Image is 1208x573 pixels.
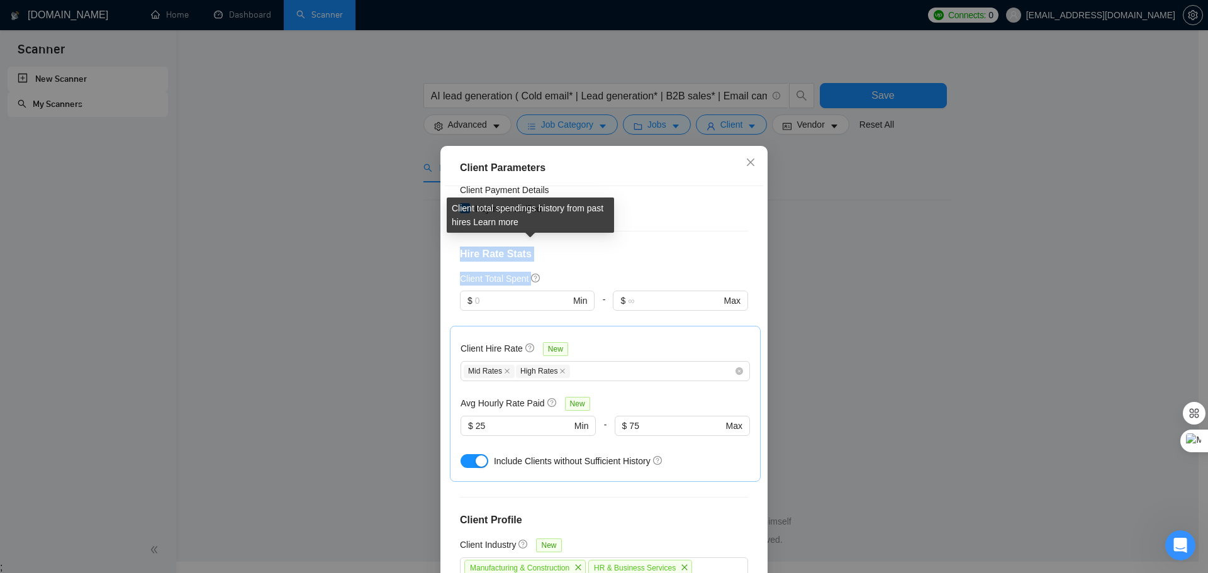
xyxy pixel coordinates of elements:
[536,538,561,552] span: New
[233,443,266,468] span: smiley reaction
[629,419,723,433] input: ∞
[475,294,571,308] input: 0
[473,217,518,227] a: Learn more
[464,365,515,378] span: Mid Rates
[240,443,258,468] span: 😃
[516,365,570,378] span: High Rates
[595,291,613,326] div: -
[1165,530,1195,560] iframe: Intercom live chat
[460,513,748,528] h4: Client Profile
[565,397,590,411] span: New
[468,419,473,433] span: $
[460,160,748,175] div: Client Parameters
[734,146,768,180] button: Close
[460,247,748,262] h4: Hire Rate Stats
[574,419,589,433] span: Min
[628,294,721,308] input: ∞
[200,443,233,468] span: neutral face reaction
[207,443,225,468] span: 😐
[531,273,541,283] span: question-circle
[543,342,568,356] span: New
[726,419,742,433] span: Max
[447,197,614,233] div: Client total spendings history from past hires
[746,157,756,167] span: close
[573,294,588,308] span: Min
[653,455,663,465] span: question-circle
[167,443,200,468] span: disappointed reaction
[461,342,523,355] h5: Client Hire Rate
[596,416,614,451] div: -
[622,419,627,433] span: $
[476,419,572,433] input: 0
[460,183,549,197] h4: Client Payment Details
[518,539,528,549] span: question-circle
[378,5,402,29] button: Collapse window
[461,396,545,410] h5: Avg Hourly Rate Paid
[8,5,32,29] button: go back
[504,368,510,374] span: close
[559,368,566,374] span: close
[460,538,516,552] h5: Client Industry
[724,294,741,308] span: Max
[402,5,425,28] div: Close
[15,430,418,444] div: Did this answer your question?
[620,294,625,308] span: $
[174,443,193,468] span: 😞
[166,484,267,494] a: Open in help center
[494,456,651,466] span: Include Clients without Sufficient History
[467,294,473,308] span: $
[735,367,743,375] span: close-circle
[525,343,535,353] span: question-circle
[460,272,528,286] h5: Client Total Spent
[547,398,557,408] span: question-circle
